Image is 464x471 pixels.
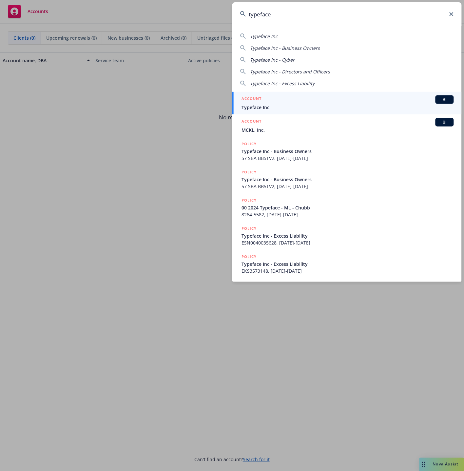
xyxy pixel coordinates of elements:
[242,169,257,175] h5: POLICY
[232,92,462,114] a: ACCOUNTBITypeface Inc
[242,232,454,239] span: Typeface Inc - Excess Liability
[232,222,462,250] a: POLICYTypeface Inc - Excess LiabilityESN0040035628, [DATE]-[DATE]
[242,127,454,133] span: MCKL, Inc.
[242,225,257,232] h5: POLICY
[242,239,454,246] span: ESN0040035628, [DATE]-[DATE]
[242,204,454,211] span: 00 2024 Typeface - ML - Chubb
[250,80,315,87] span: Typeface Inc - Excess Liability
[242,183,454,190] span: 57 SBA BB5TV2, [DATE]-[DATE]
[232,193,462,222] a: POLICY00 2024 Typeface - ML - Chubb8264-5582, [DATE]-[DATE]
[242,211,454,218] span: 8264-5582, [DATE]-[DATE]
[242,148,454,155] span: Typeface Inc - Business Owners
[438,119,451,125] span: BI
[232,2,462,26] input: Search...
[242,267,454,274] span: EKS3573148, [DATE]-[DATE]
[242,253,257,260] h5: POLICY
[250,69,330,75] span: Typeface Inc - Directors and Officers
[250,33,278,39] span: Typeface Inc
[242,104,454,111] span: Typeface Inc
[232,250,462,278] a: POLICYTypeface Inc - Excess LiabilityEKS3573148, [DATE]-[DATE]
[438,97,451,103] span: BI
[232,137,462,165] a: POLICYTypeface Inc - Business Owners57 SBA BB5TV2, [DATE]-[DATE]
[242,155,454,162] span: 57 SBA BB5TV2, [DATE]-[DATE]
[242,118,261,126] h5: ACCOUNT
[242,197,257,204] h5: POLICY
[232,114,462,137] a: ACCOUNTBIMCKL, Inc.
[242,141,257,147] h5: POLICY
[232,165,462,193] a: POLICYTypeface Inc - Business Owners57 SBA BB5TV2, [DATE]-[DATE]
[242,261,454,267] span: Typeface Inc - Excess Liability
[250,57,295,63] span: Typeface Inc - Cyber
[242,176,454,183] span: Typeface Inc - Business Owners
[250,45,320,51] span: Typeface Inc - Business Owners
[242,95,261,103] h5: ACCOUNT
